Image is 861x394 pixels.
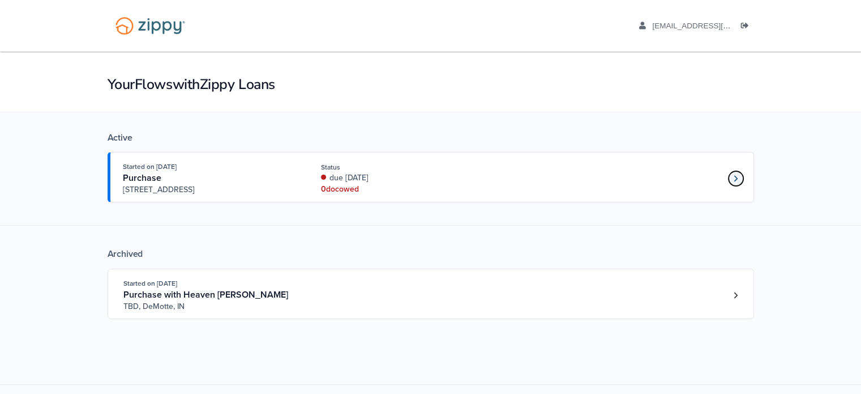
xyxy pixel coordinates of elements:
[108,152,754,202] a: Open loan 4243244
[108,11,192,40] img: Logo
[123,172,161,184] span: Purchase
[639,22,782,33] a: edit profile
[741,22,753,33] a: Log out
[727,170,744,187] a: Loan number 4243244
[123,279,177,287] span: Started on [DATE]
[123,301,296,312] span: TBD, DeMotte, IN
[123,289,288,300] span: Purchase with Heaven [PERSON_NAME]
[108,248,754,260] div: Archived
[321,184,472,195] div: 0 doc owed
[108,269,754,319] a: Open loan 3871389
[321,162,472,172] div: Status
[123,163,177,171] span: Started on [DATE]
[108,132,754,143] div: Active
[727,287,744,304] a: Loan number 3871389
[123,184,295,196] span: [STREET_ADDRESS]
[652,22,782,30] span: ajbyrom1999@gmail.com
[108,75,754,94] h1: Your Flows with Zippy Loans
[321,172,472,184] div: due [DATE]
